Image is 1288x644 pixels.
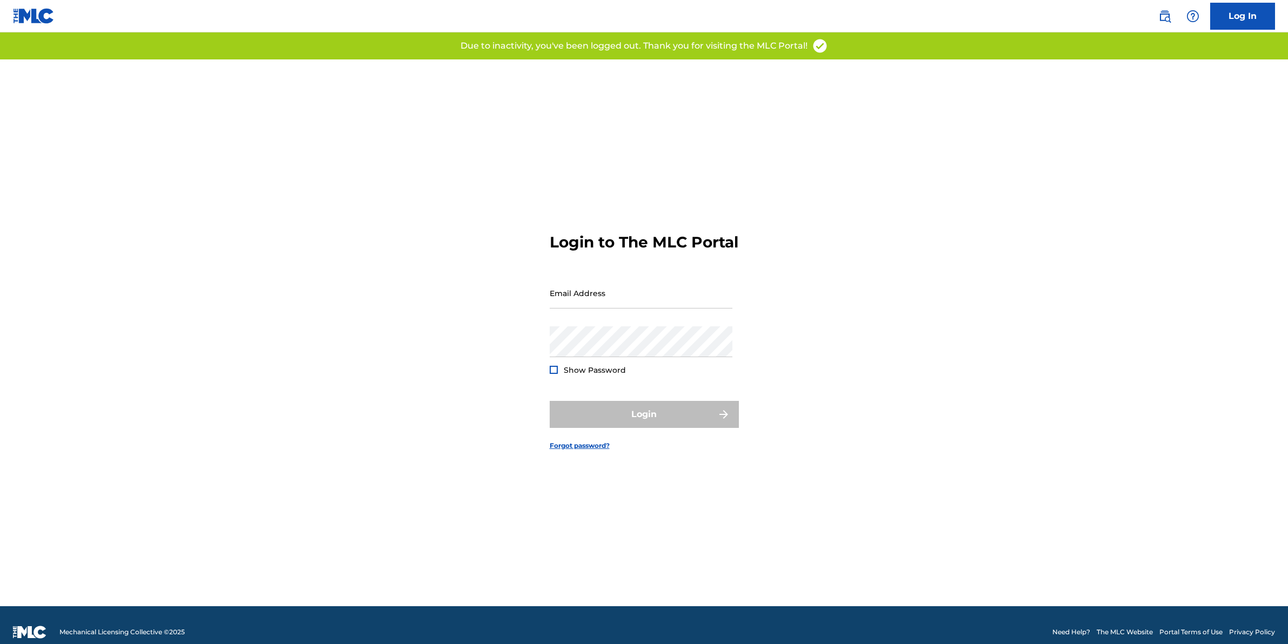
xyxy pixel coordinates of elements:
[1186,10,1199,23] img: help
[550,233,738,252] h3: Login to The MLC Portal
[550,441,610,451] a: Forgot password?
[13,8,55,24] img: MLC Logo
[1234,592,1288,644] iframe: Chat Widget
[1154,5,1176,27] a: Public Search
[1097,627,1153,637] a: The MLC Website
[1210,3,1275,30] a: Log In
[564,365,626,375] span: Show Password
[13,626,46,639] img: logo
[812,38,828,54] img: access
[1052,627,1090,637] a: Need Help?
[59,627,185,637] span: Mechanical Licensing Collective © 2025
[1229,627,1275,637] a: Privacy Policy
[461,39,807,52] p: Due to inactivity, you've been logged out. Thank you for visiting the MLC Portal!
[1182,5,1204,27] div: Help
[1158,10,1171,23] img: search
[1159,627,1223,637] a: Portal Terms of Use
